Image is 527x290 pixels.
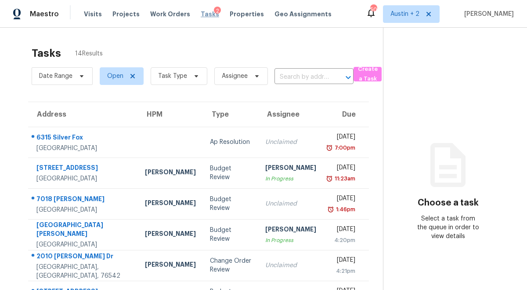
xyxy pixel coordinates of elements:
[210,138,251,147] div: Ap Resolution
[461,10,514,18] span: [PERSON_NAME]
[145,198,196,209] div: [PERSON_NAME]
[150,10,190,18] span: Work Orders
[333,174,355,183] div: 11:23am
[418,198,479,207] h3: Choose a task
[203,102,258,127] th: Type
[28,102,138,127] th: Address
[274,70,329,84] input: Search by address
[36,163,131,174] div: [STREET_ADDRESS]
[265,138,316,147] div: Unclaimed
[265,236,316,245] div: In Progress
[36,206,131,214] div: [GEOGRAPHIC_DATA]
[36,240,131,249] div: [GEOGRAPHIC_DATA]
[265,199,316,208] div: Unclaimed
[75,49,103,58] span: 14 Results
[112,10,140,18] span: Projects
[370,5,376,14] div: 50
[210,195,251,213] div: Budget Review
[330,267,355,275] div: 4:21pm
[138,102,203,127] th: HPM
[330,256,355,267] div: [DATE]
[36,220,131,240] div: [GEOGRAPHIC_DATA][PERSON_NAME]
[326,174,333,183] img: Overdue Alarm Icon
[84,10,102,18] span: Visits
[107,72,123,81] span: Open
[326,143,333,152] img: Overdue Alarm Icon
[390,10,419,18] span: Austin + 2
[36,174,131,183] div: [GEOGRAPHIC_DATA]
[330,225,355,236] div: [DATE]
[145,260,196,271] div: [PERSON_NAME]
[36,195,131,206] div: 7018 [PERSON_NAME]
[265,261,316,270] div: Unclaimed
[201,11,219,17] span: Tasks
[330,132,355,143] div: [DATE]
[210,164,251,182] div: Budget Review
[36,133,131,144] div: 6315 Silver Fox
[222,72,248,81] span: Assignee
[416,214,481,241] div: Select a task from the queue in order to view details
[210,226,251,243] div: Budget Review
[354,67,382,81] button: Create a Task
[36,144,131,153] div: [GEOGRAPHIC_DATA]
[158,72,187,81] span: Task Type
[30,10,59,18] span: Maestro
[36,263,131,280] div: [GEOGRAPHIC_DATA], [GEOGRAPHIC_DATA], 76542
[145,168,196,179] div: [PERSON_NAME]
[230,10,264,18] span: Properties
[327,205,334,214] img: Overdue Alarm Icon
[333,143,355,152] div: 7:00pm
[330,194,355,205] div: [DATE]
[265,163,316,174] div: [PERSON_NAME]
[330,163,355,174] div: [DATE]
[32,49,61,58] h2: Tasks
[274,10,332,18] span: Geo Assignments
[334,205,355,214] div: 1:46pm
[145,229,196,240] div: [PERSON_NAME]
[265,225,316,236] div: [PERSON_NAME]
[36,252,131,263] div: 2010 [PERSON_NAME] Dr
[258,102,323,127] th: Assignee
[323,102,368,127] th: Due
[358,64,377,84] span: Create a Task
[330,236,355,245] div: 4:20pm
[265,174,316,183] div: In Progress
[39,72,72,81] span: Date Range
[214,7,221,15] div: 2
[342,71,354,84] button: Open
[210,257,251,274] div: Change Order Review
